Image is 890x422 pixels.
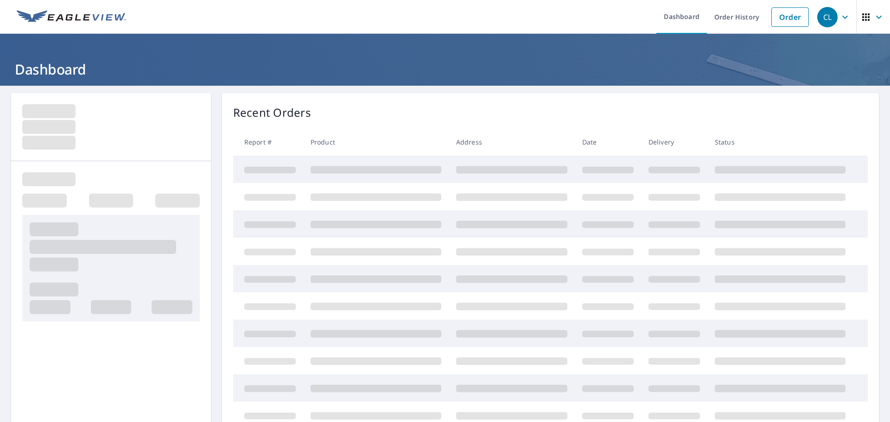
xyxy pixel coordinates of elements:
[707,128,853,156] th: Status
[11,60,879,79] h1: Dashboard
[449,128,575,156] th: Address
[817,7,838,27] div: CL
[771,7,809,27] a: Order
[233,128,303,156] th: Report #
[575,128,641,156] th: Date
[641,128,707,156] th: Delivery
[17,10,126,24] img: EV Logo
[303,128,449,156] th: Product
[233,104,311,121] p: Recent Orders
